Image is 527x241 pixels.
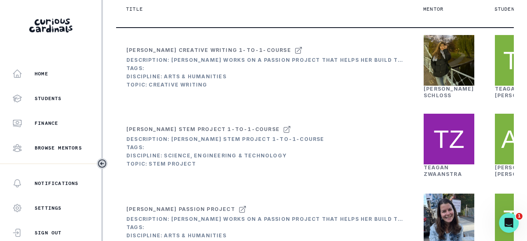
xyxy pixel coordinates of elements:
[126,144,324,151] div: Tags:
[126,57,403,63] div: Description: [PERSON_NAME] works on a passion project that helps her build the muscle of finishin...
[35,205,62,211] p: Settings
[29,19,72,33] img: Curious Cardinals Logo
[499,213,519,233] iframe: Intercom live chat
[126,216,403,222] div: Description: [PERSON_NAME] works on a passion project that helps her build the muscle of finishin...
[126,73,403,80] div: Discipline: Arts & Humanities
[126,152,324,159] div: Discipline: Science, Engineering & Technology
[494,6,522,12] p: Students
[35,70,48,77] p: Home
[126,65,403,72] div: Tags:
[424,86,474,98] a: [PERSON_NAME] Schloss
[126,136,324,143] div: Description: [PERSON_NAME] STEM Project 1-to-1-course
[35,229,62,236] p: Sign Out
[516,213,522,220] span: 1
[126,47,291,54] div: [PERSON_NAME] Creative Writing 1-to-1-course
[424,164,462,177] a: Teagan Zwaanstra
[97,158,107,169] button: Toggle sidebar
[35,145,82,151] p: Browse Mentors
[126,161,324,167] div: Topic: STEM Project
[35,95,62,102] p: Students
[126,6,143,12] p: Title
[126,232,403,239] div: Discipline: Arts & Humanities
[35,120,58,126] p: Finance
[423,6,443,12] p: Mentor
[126,224,403,231] div: Tags:
[35,180,79,187] p: Notifications
[126,126,280,133] div: [PERSON_NAME] STEM Project 1-to-1-course
[126,82,403,88] div: Topic: Creative Writing
[126,206,235,213] div: [PERSON_NAME] Passion Project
